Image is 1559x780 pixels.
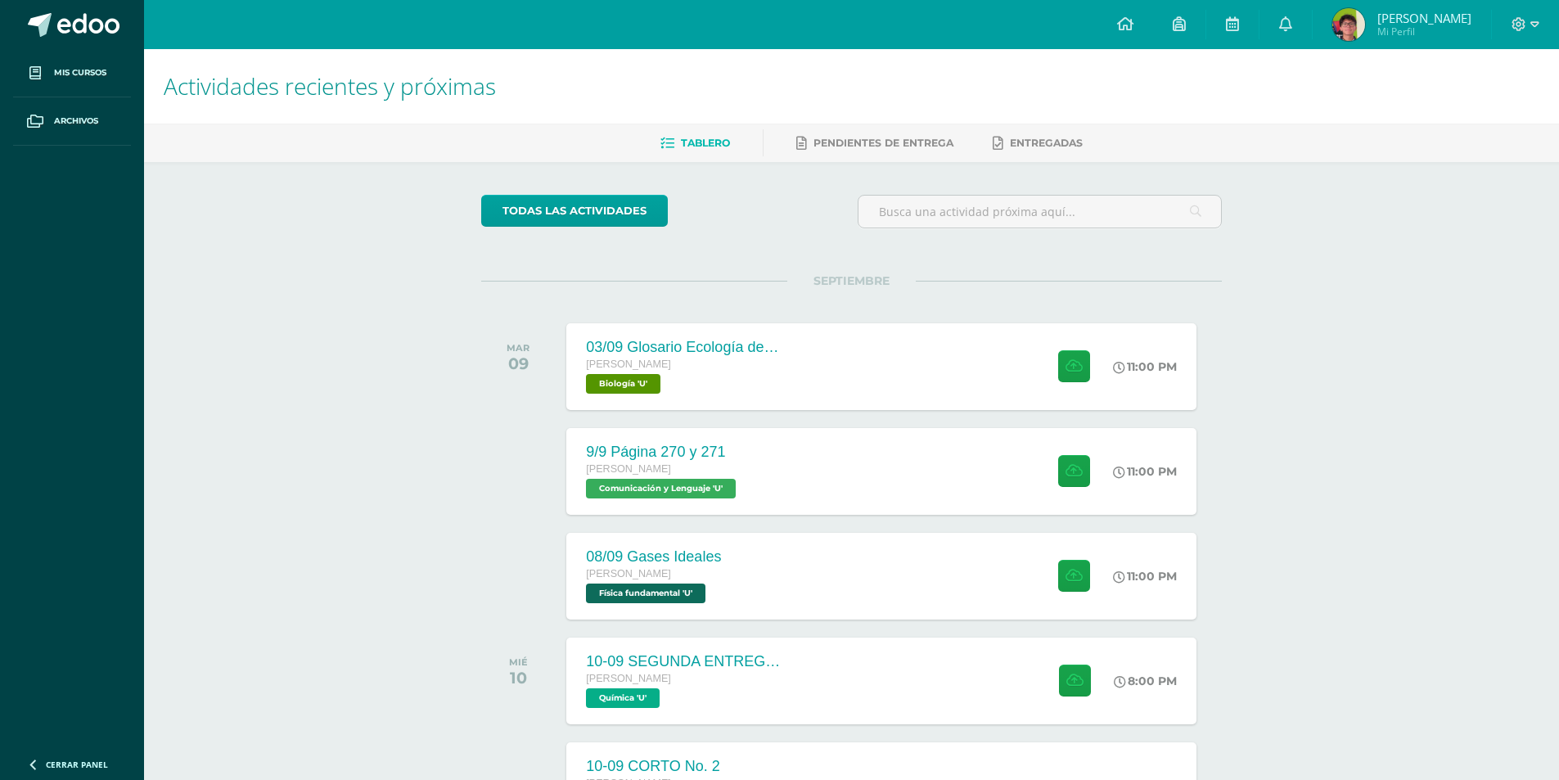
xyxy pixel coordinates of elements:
span: Biología 'U' [586,374,660,394]
span: Tablero [681,137,730,149]
a: Tablero [660,130,730,156]
span: Química 'U' [586,688,660,708]
span: [PERSON_NAME] [586,673,671,684]
div: 8:00 PM [1114,674,1177,688]
div: 09 [507,354,529,373]
span: Cerrar panel [46,759,108,770]
span: Archivos [54,115,98,128]
span: SEPTIEMBRE [787,273,916,288]
div: 11:00 PM [1113,569,1177,584]
span: Mi Perfil [1377,25,1471,38]
a: Archivos [13,97,131,146]
div: 11:00 PM [1113,359,1177,374]
a: Pendientes de entrega [796,130,953,156]
span: Mis cursos [54,66,106,79]
span: Física fundamental 'U' [586,584,705,603]
a: Entregadas [993,130,1083,156]
span: [PERSON_NAME] [586,463,671,475]
div: 10 [509,668,528,688]
div: MAR [507,342,529,354]
a: todas las Actividades [481,195,668,227]
span: [PERSON_NAME] [586,568,671,579]
div: 08/09 Gases Ideales [586,548,721,566]
span: Comunicación y Lenguaje 'U' [586,479,736,498]
div: 03/09 Glosario Ecología de las comunidades [586,339,782,356]
input: Busca una actividad próxima aquí... [858,196,1221,228]
div: 11:00 PM [1113,464,1177,479]
span: Entregadas [1010,137,1083,149]
span: Actividades recientes y próximas [164,70,496,101]
div: 10-09 CORTO No. 2 [586,758,719,775]
div: 10-09 SEGUNDA ENTREGA DE GUÍA [586,653,782,670]
a: Mis cursos [13,49,131,97]
span: Pendientes de entrega [813,137,953,149]
span: [PERSON_NAME] [586,358,671,370]
span: [PERSON_NAME] [1377,10,1471,26]
img: 92ea0d8c7df05cfc06e3fb8b759d2e58.png [1332,8,1365,41]
div: MIÉ [509,656,528,668]
div: 9/9 Página 270 y 271 [586,444,740,461]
